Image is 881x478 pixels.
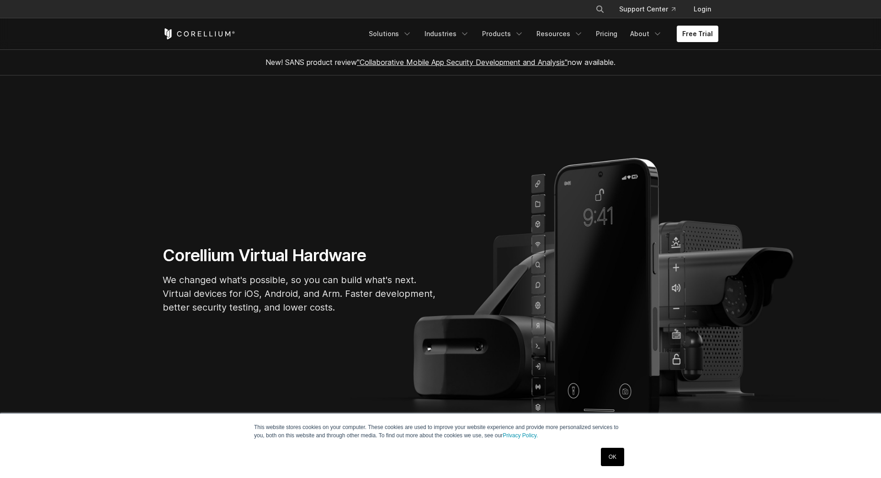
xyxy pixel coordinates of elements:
a: OK [601,448,624,466]
a: Free Trial [677,26,718,42]
a: About [625,26,668,42]
h1: Corellium Virtual Hardware [163,245,437,266]
a: Login [686,1,718,17]
a: Support Center [612,1,683,17]
a: Corellium Home [163,28,235,39]
a: Privacy Policy. [503,432,538,439]
a: "Collaborative Mobile App Security Development and Analysis" [357,58,568,67]
p: We changed what's possible, so you can build what's next. Virtual devices for iOS, Android, and A... [163,273,437,314]
a: Solutions [363,26,417,42]
div: Navigation Menu [584,1,718,17]
a: Products [477,26,529,42]
a: Resources [531,26,589,42]
p: This website stores cookies on your computer. These cookies are used to improve your website expe... [254,423,627,440]
button: Search [592,1,608,17]
span: New! SANS product review now available. [265,58,616,67]
a: Industries [419,26,475,42]
div: Navigation Menu [363,26,718,42]
a: Pricing [590,26,623,42]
